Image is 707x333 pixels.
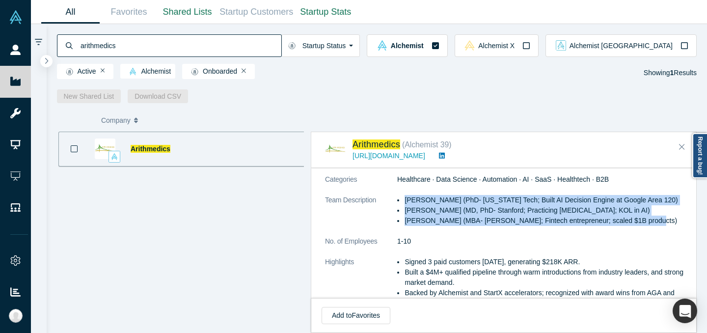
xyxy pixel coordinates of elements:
[80,34,281,57] input: Search by company name, class, customer, one-liner or category
[644,69,697,77] span: Showing Results
[41,0,100,24] a: All
[101,110,131,131] span: Company
[129,68,136,75] img: alchemist Vault Logo
[545,34,697,57] button: alchemist_aj Vault LogoAlchemist [GEOGRAPHIC_DATA]
[242,67,246,74] button: Remove Filter
[692,133,707,178] a: Report a bug!
[9,10,23,24] img: Alchemist Vault Logo
[281,34,360,57] button: Startup Status
[288,42,296,50] img: Startup status
[675,139,689,155] button: Close
[95,139,115,159] img: Arithmedics's Logo
[325,195,397,236] dt: Team Description
[322,307,390,324] button: Add toFavorites
[125,68,171,76] span: Alchemist
[478,42,515,49] span: Alchemist X
[131,145,170,153] a: Arithmedics
[297,0,355,24] a: Startup Stats
[9,309,23,323] img: Ally Hoang's Account
[405,267,690,288] li: Built a $4M+ qualified pipeline through warm introductions from industry leaders, and strong mark...
[455,34,539,57] button: alchemistx Vault LogoAlchemist X
[405,216,690,226] li: [PERSON_NAME] (MBA- [PERSON_NAME]; Fintech entrepreneur; scaled $1B products)
[405,195,690,205] li: [PERSON_NAME] (PhD- [US_STATE] Tech; Built AI Decision Engine at Google Area 120)
[191,68,198,76] img: Startup status
[101,110,173,131] button: Company
[397,175,609,183] span: Healthcare · Data Science · Automation · AI · SaaS · Healthtech · B2B
[402,140,452,149] small: ( Alchemist 39 )
[187,68,237,76] span: Onboarded
[353,139,400,149] a: Arithmedics
[57,89,121,103] button: New Shared List
[556,40,566,51] img: alchemist_aj Vault Logo
[100,0,158,24] a: Favorites
[397,236,690,247] dd: 1-10
[405,205,690,216] li: [PERSON_NAME] (MD, PhD- Stanford; Practicing [MEDICAL_DATA]; KOL in AI)
[570,42,673,49] span: Alchemist [GEOGRAPHIC_DATA]
[391,42,424,49] span: Alchemist
[111,153,118,160] img: alchemist Vault Logo
[61,68,96,76] span: Active
[353,152,425,160] a: [URL][DOMAIN_NAME]
[377,40,387,51] img: alchemist Vault Logo
[367,34,447,57] button: alchemist Vault LogoAlchemist
[217,0,297,24] a: Startup Customers
[101,67,105,74] button: Remove Filter
[66,68,73,76] img: Startup status
[158,0,217,24] a: Shared Lists
[405,288,690,308] li: Backed by Alchemist and StartX accelerators; recognized with award wins from AGA and DDW.
[325,236,397,257] dt: No. of Employees
[325,139,346,160] img: Arithmedics's Logo
[59,132,89,166] button: Bookmark
[405,257,690,267] li: Signed 3 paid customers [DATE], generating $218K ARR.
[325,174,397,195] dt: Categories
[128,89,188,103] button: Download CSV
[464,40,475,51] img: alchemistx Vault Logo
[670,69,674,77] strong: 1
